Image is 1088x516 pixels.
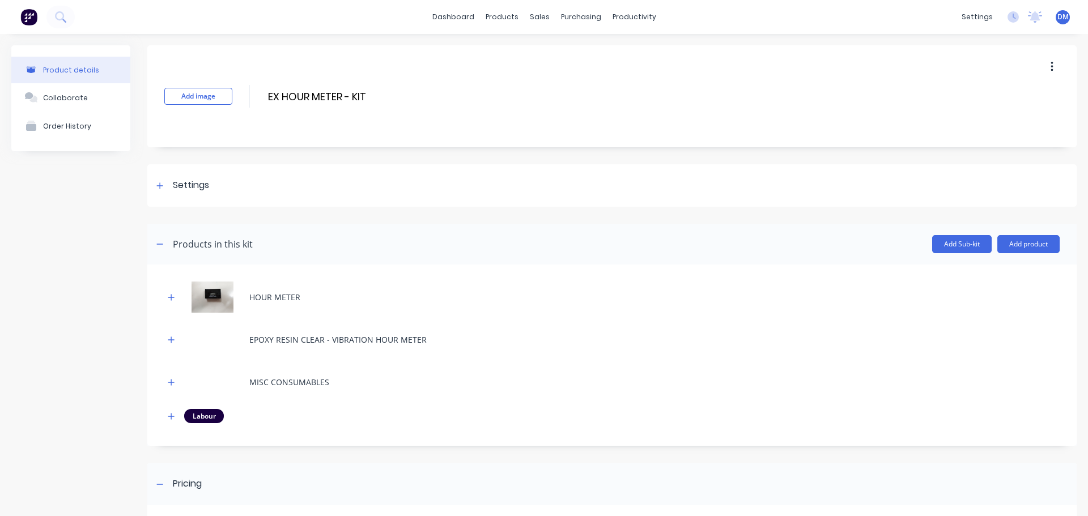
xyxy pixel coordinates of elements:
[173,178,209,193] div: Settings
[932,235,992,253] button: Add Sub-kit
[173,237,253,251] div: Products in this kit
[956,8,998,25] div: settings
[164,88,232,105] button: Add image
[249,291,300,303] div: HOUR METER
[267,88,467,105] input: Enter kit name
[607,8,662,25] div: productivity
[1057,12,1069,22] span: DM
[184,409,224,423] div: Labour
[555,8,607,25] div: purchasing
[427,8,480,25] a: dashboard
[480,8,524,25] div: products
[524,8,555,25] div: sales
[184,282,241,313] img: HOUR METER
[43,66,99,74] div: Product details
[11,83,130,112] button: Collaborate
[11,57,130,83] button: Product details
[249,376,329,388] div: MISC CONSUMABLES
[997,235,1060,253] button: Add product
[173,477,202,491] div: Pricing
[249,334,427,346] div: EPOXY RESIN CLEAR - VIBRATION HOUR METER
[11,112,130,140] button: Order History
[43,122,91,130] div: Order History
[20,8,37,25] img: Factory
[43,93,88,102] div: Collaborate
